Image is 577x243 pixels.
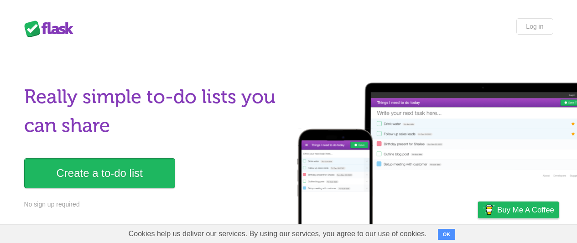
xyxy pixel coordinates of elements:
[516,18,553,35] a: Log in
[24,83,283,140] h1: Really simple to-do lists you can share
[478,202,559,218] a: Buy me a coffee
[120,225,436,243] span: Cookies help us deliver our services. By using our services, you agree to our use of cookies.
[24,200,283,209] p: No sign up required
[438,229,456,240] button: OK
[497,202,554,218] span: Buy me a coffee
[483,202,495,217] img: Buy me a coffee
[24,21,79,37] div: Flask Lists
[24,158,175,188] a: Create a to-do list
